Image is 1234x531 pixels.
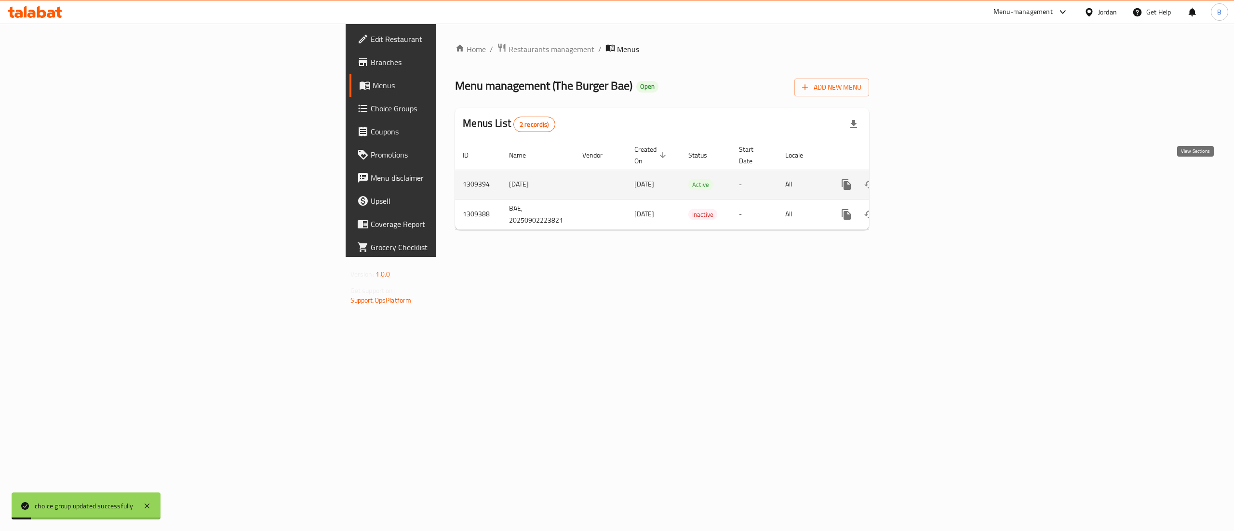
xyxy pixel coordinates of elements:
[634,208,654,220] span: [DATE]
[802,81,861,93] span: Add New Menu
[349,51,552,74] a: Branches
[688,209,717,220] span: Inactive
[582,149,615,161] span: Vendor
[778,199,827,229] td: All
[514,120,555,129] span: 2 record(s)
[509,149,538,161] span: Name
[1217,7,1221,17] span: B
[349,97,552,120] a: Choice Groups
[634,178,654,190] span: [DATE]
[371,195,544,207] span: Upsell
[349,27,552,51] a: Edit Restaurant
[842,113,865,136] div: Export file
[513,117,555,132] div: Total records count
[349,74,552,97] a: Menus
[634,144,669,167] span: Created On
[371,126,544,137] span: Coupons
[636,81,658,93] div: Open
[349,189,552,212] a: Upsell
[371,241,544,253] span: Grocery Checklist
[688,149,720,161] span: Status
[371,103,544,114] span: Choice Groups
[350,268,374,280] span: Version:
[1098,7,1117,17] div: Jordan
[371,149,544,160] span: Promotions
[35,501,134,511] div: choice group updated successfully
[371,33,544,45] span: Edit Restaurant
[376,268,390,280] span: 1.0.0
[778,170,827,199] td: All
[835,203,858,226] button: more
[739,144,766,167] span: Start Date
[731,170,778,199] td: -
[509,43,594,55] span: Restaurants management
[993,6,1053,18] div: Menu-management
[373,80,544,91] span: Menus
[455,141,935,230] table: enhanced table
[858,173,881,196] button: Change Status
[349,143,552,166] a: Promotions
[371,218,544,230] span: Coverage Report
[835,173,858,196] button: more
[349,236,552,259] a: Grocery Checklist
[827,141,935,170] th: Actions
[636,82,658,91] span: Open
[794,79,869,96] button: Add New Menu
[858,203,881,226] button: Change Status
[617,43,639,55] span: Menus
[350,294,412,306] a: Support.OpsPlatform
[349,120,552,143] a: Coupons
[371,56,544,68] span: Branches
[349,166,552,189] a: Menu disclaimer
[731,199,778,229] td: -
[463,149,481,161] span: ID
[598,43,602,55] li: /
[350,284,395,297] span: Get support on:
[349,212,552,236] a: Coverage Report
[371,172,544,184] span: Menu disclaimer
[463,116,555,132] h2: Menus List
[455,43,869,55] nav: breadcrumb
[785,149,816,161] span: Locale
[688,179,713,190] span: Active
